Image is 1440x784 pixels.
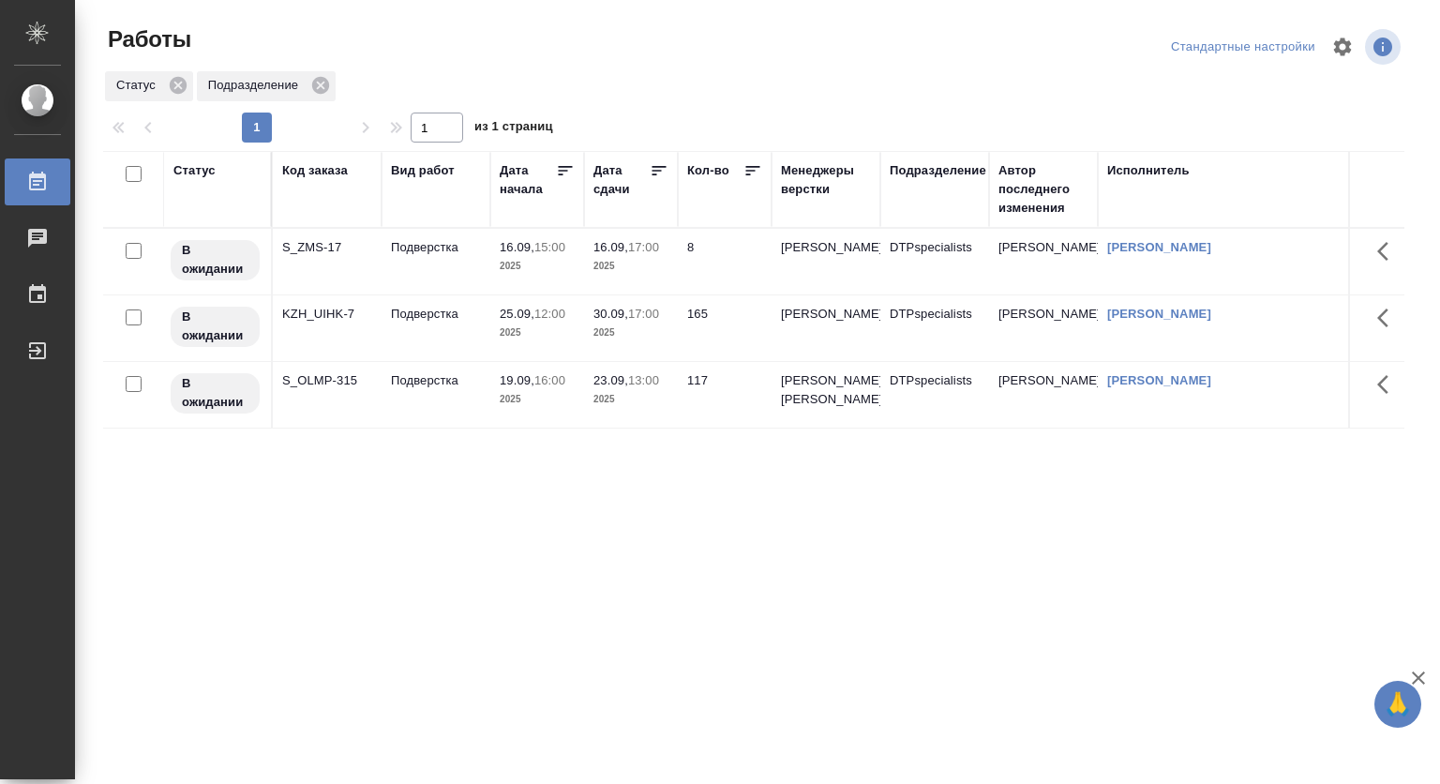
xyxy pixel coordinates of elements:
p: 13:00 [628,373,659,387]
span: из 1 страниц [474,115,553,143]
p: В ожидании [182,374,248,412]
p: 17:00 [628,307,659,321]
p: 23.09, [593,373,628,387]
div: Дата начала [500,161,556,199]
p: 16.09, [593,240,628,254]
button: Здесь прячутся важные кнопки [1366,295,1411,340]
a: [PERSON_NAME] [1107,307,1211,321]
td: [PERSON_NAME] [989,229,1098,294]
p: [PERSON_NAME] [781,238,871,257]
div: split button [1166,33,1320,62]
p: [PERSON_NAME], [PERSON_NAME] [781,371,871,409]
p: 2025 [593,390,668,409]
p: 2025 [500,324,575,342]
div: Вид работ [391,161,455,180]
p: 19.09, [500,373,534,387]
div: Код заказа [282,161,348,180]
span: 🙏 [1382,685,1414,724]
div: KZH_UIHK-7 [282,305,372,324]
a: [PERSON_NAME] [1107,373,1211,387]
span: Посмотреть информацию [1365,29,1404,65]
p: Подверстка [391,238,481,257]
p: 30.09, [593,307,628,321]
p: Статус [116,76,162,95]
span: Работы [103,24,191,54]
p: 15:00 [534,240,565,254]
td: 165 [678,295,772,361]
div: Исполнитель назначен, приступать к работе пока рано [169,238,262,282]
p: 16.09, [500,240,534,254]
div: Исполнитель назначен, приступать к работе пока рано [169,305,262,349]
td: 8 [678,229,772,294]
div: Исполнитель [1107,161,1190,180]
div: Автор последнего изменения [998,161,1088,218]
p: 2025 [593,324,668,342]
p: 25.09, [500,307,534,321]
div: Менеджеры верстки [781,161,871,199]
p: 2025 [500,390,575,409]
td: [PERSON_NAME] [989,362,1098,428]
div: Исполнитель назначен, приступать к работе пока рано [169,371,262,415]
td: 117 [678,362,772,428]
td: [PERSON_NAME] [989,295,1098,361]
div: Подразделение [197,71,336,101]
td: DTPspecialists [880,362,989,428]
p: 17:00 [628,240,659,254]
div: S_OLMP-315 [282,371,372,390]
p: 2025 [500,257,575,276]
td: DTPspecialists [880,229,989,294]
div: S_ZMS-17 [282,238,372,257]
div: Подразделение [890,161,986,180]
a: [PERSON_NAME] [1107,240,1211,254]
p: Подразделение [208,76,305,95]
p: 12:00 [534,307,565,321]
p: В ожидании [182,241,248,279]
div: Статус [173,161,216,180]
p: [PERSON_NAME] [781,305,871,324]
button: 🙏 [1374,681,1421,728]
p: 16:00 [534,373,565,387]
button: Здесь прячутся важные кнопки [1366,362,1411,407]
td: DTPspecialists [880,295,989,361]
span: Настроить таблицу [1320,24,1365,69]
p: Подверстка [391,305,481,324]
div: Кол-во [687,161,729,180]
p: Подверстка [391,371,481,390]
p: В ожидании [182,308,248,345]
button: Здесь прячутся важные кнопки [1366,229,1411,274]
p: 2025 [593,257,668,276]
div: Статус [105,71,193,101]
div: Дата сдачи [593,161,650,199]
